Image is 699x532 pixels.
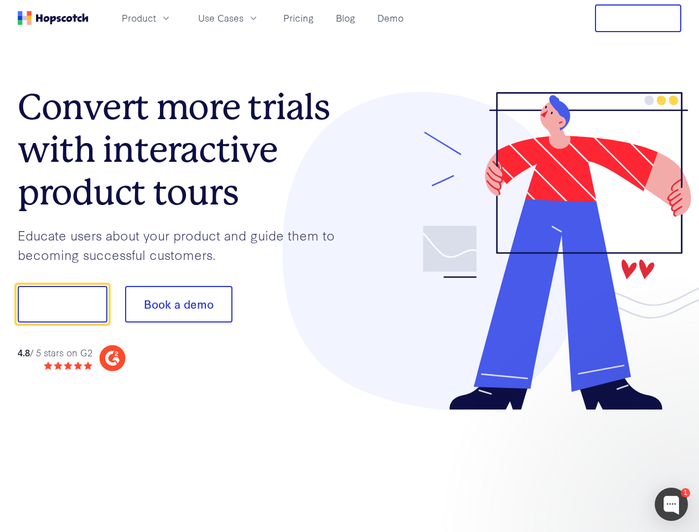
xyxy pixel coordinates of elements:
a: Blog [332,9,360,27]
div: 1 [681,488,690,498]
a: Pricing [279,9,318,27]
strong: 4.8 [18,346,30,359]
button: Free Trial [595,4,681,32]
button: Product [115,9,178,27]
button: Show me! [18,286,107,323]
a: Home [18,11,89,25]
button: Use Cases [191,9,266,27]
a: Demo [373,9,408,27]
h1: Convert more trials with interactive product tours [18,86,350,213]
span: Product [122,11,156,25]
button: Book a demo [125,286,232,323]
p: Educate users about your product and guide them to becoming successful customers. [18,226,350,264]
span: Use Cases [198,11,244,25]
div: / 5 stars on G2 [18,346,92,360]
